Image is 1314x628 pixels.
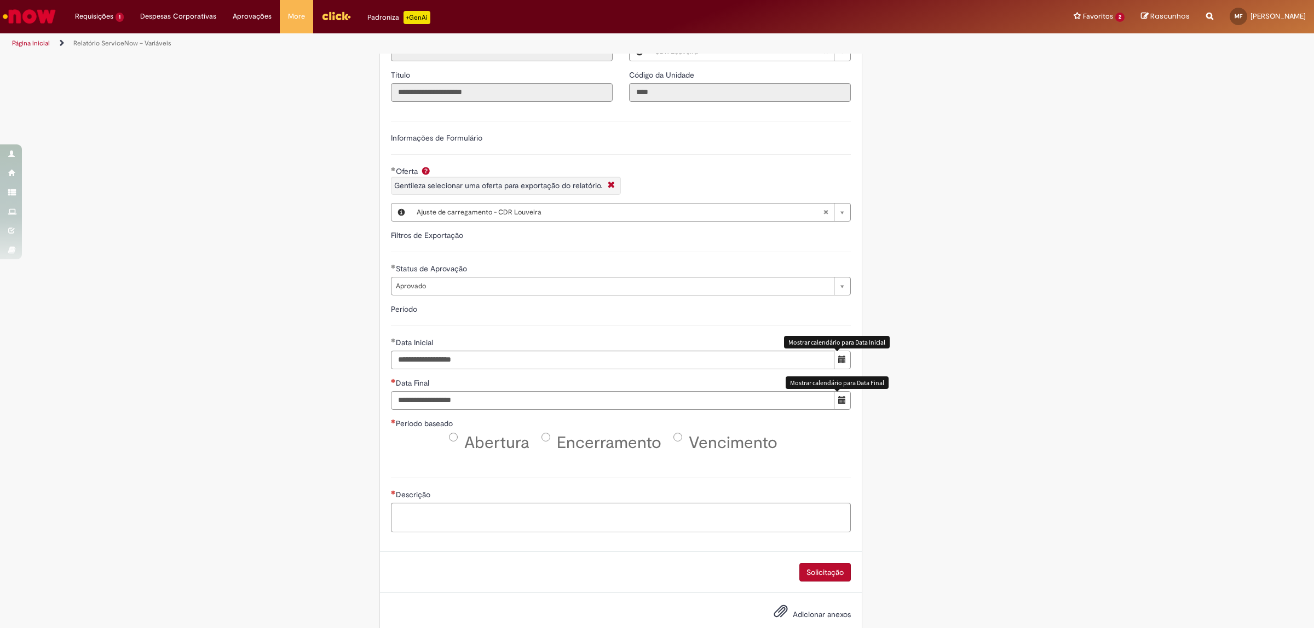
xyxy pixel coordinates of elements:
[1083,11,1113,22] span: Favoritos
[391,351,834,369] input: Data Inicial 28 July 2025 09:25:50 Monday
[629,83,851,102] input: Código da Unidade
[288,11,305,22] span: More
[391,203,411,221] button: Oferta, Visualizar este registro Ajuste de carregamento - CDR Louveira
[1250,11,1306,21] span: [PERSON_NAME]
[391,391,834,410] input: Data Final
[367,11,430,24] div: Padroniza
[396,338,435,347] span: Data Inicial
[8,33,868,54] ul: Trilhas de página
[391,490,396,495] span: Necessários
[834,391,851,410] button: Mostrar calendário para Data Final
[321,8,351,24] img: click_logo_yellow_360x200.png
[391,379,396,383] span: Necessários
[557,432,661,453] span: Encerramento
[391,230,463,240] label: Filtros de Exportação
[834,351,851,369] button: O seletor de data/hora foi fechado. 28 July 2025 09:25:50 Monday foi selecionado. Mostrar calendá...
[1,5,57,27] img: ServiceNow
[233,11,272,22] span: Aprovações
[1141,11,1190,22] a: Rascunhos
[391,419,396,423] span: Necessários
[394,181,602,190] span: Gentileza selecionar uma oferta para exportação do relatório.
[12,39,50,48] a: Página inicial
[391,503,851,533] textarea: Descrição
[817,203,834,221] abbr: Limpar campo Oferta
[391,133,482,143] label: Informações de Formulário
[391,167,396,171] span: Obrigatório Preenchido
[396,490,433,499] span: Descrição
[689,432,777,453] span: Vencimento
[1115,13,1125,22] span: 2
[396,277,828,295] span: Aprovado
[140,11,216,22] span: Despesas Corporativas
[75,11,113,22] span: Requisições
[73,39,171,48] a: Relatório ServiceNow – Variáveis
[396,166,420,176] span: Oferta
[391,264,396,269] span: Obrigatório Preenchido
[799,563,851,582] button: Solicitação
[396,418,455,428] span: Período baseado
[391,304,417,314] label: Período
[396,378,431,388] span: Data Final
[771,601,791,626] button: Adicionar anexos
[605,180,618,191] i: Fechar More information Por question_oferta
[1235,13,1242,20] span: MF
[396,264,469,274] span: Status de Aprovação
[116,13,124,22] span: 1
[417,203,823,221] span: Ajuste de carregamento - CDR Louveira
[629,69,696,80] label: Somente leitura - Código da Unidade
[404,11,430,24] p: +GenAi
[464,432,529,453] span: Abertura
[786,376,889,389] div: Mostrar calendário para Data Final
[391,69,412,80] label: Somente leitura - Título
[784,336,890,348] div: Mostrar calendário para Data Inicial
[411,203,850,221] a: Ajuste de carregamento - CDR LouveiraLimpar campo Oferta
[793,609,851,619] span: Adicionar anexos
[391,338,396,342] span: Obrigatório Preenchido
[419,166,433,175] span: Ajuda para Oferta
[391,83,613,102] input: Título
[1150,11,1190,21] span: Rascunhos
